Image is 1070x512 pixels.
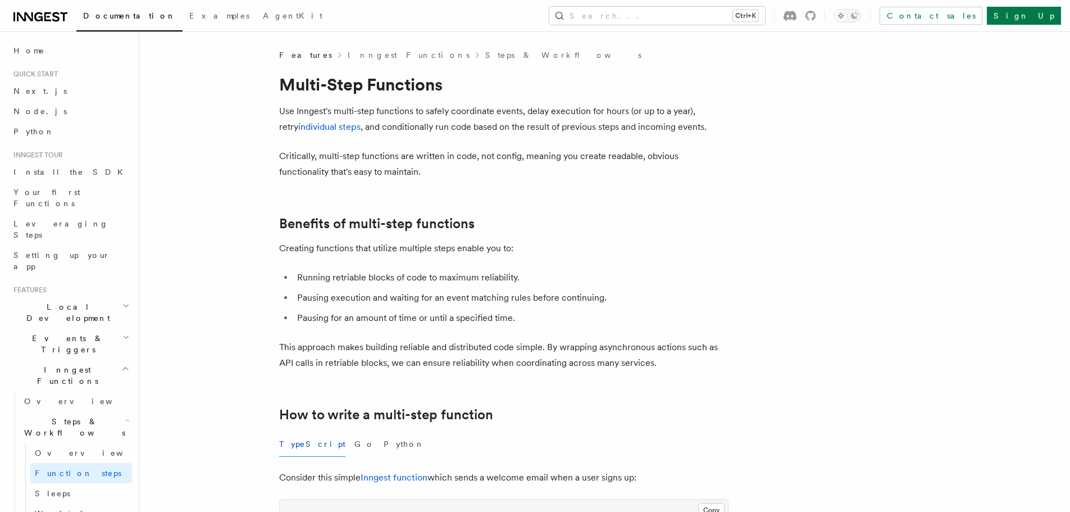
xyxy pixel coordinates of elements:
[9,364,121,387] span: Inngest Functions
[30,463,132,483] a: Function steps
[279,432,345,457] button: TypeScript
[279,339,728,371] p: This approach makes building reliable and distributed code simple. By wrapping asynchronous actio...
[9,214,132,245] a: Leveraging Steps
[13,45,45,56] span: Home
[30,483,132,504] a: Sleeps
[279,407,493,423] a: How to write a multi-step function
[9,301,122,324] span: Local Development
[733,10,758,21] kbd: Ctrl+K
[279,103,728,135] p: Use Inngest's multi-step functions to safely coordinate events, delay execution for hours (or up ...
[183,3,256,30] a: Examples
[20,391,132,411] a: Overview
[35,448,151,457] span: Overview
[279,216,475,232] a: Benefits of multi-step functions
[13,251,110,271] span: Setting up your app
[24,397,140,406] span: Overview
[294,270,728,286] li: Running retriable blocks of code to maximum reliability.
[987,7,1061,25] a: Sign Up
[9,297,132,328] button: Local Development
[279,241,728,256] p: Creating functions that utilize multiple steps enable you to:
[13,219,108,239] span: Leveraging Steps
[279,148,728,180] p: Critically, multi-step functions are written in code, not config, meaning you create readable, ob...
[9,151,63,160] span: Inngest tour
[834,9,861,22] button: Toggle dark mode
[9,360,132,391] button: Inngest Functions
[20,411,132,443] button: Steps & Workflows
[485,49,641,61] a: Steps & Workflows
[13,107,67,116] span: Node.js
[13,188,80,208] span: Your first Functions
[384,432,425,457] button: Python
[9,70,58,79] span: Quick start
[189,11,249,20] span: Examples
[9,121,132,142] a: Python
[361,472,427,483] a: Inngest function
[30,443,132,463] a: Overview
[35,489,70,498] span: Sleeps
[256,3,329,30] a: AgentKit
[294,290,728,306] li: Pausing execution and waiting for an event matching rules before continuing.
[35,469,121,478] span: Function steps
[9,286,47,294] span: Features
[13,167,130,176] span: Install the SDK
[9,101,132,121] a: Node.js
[549,7,765,25] button: Search...Ctrl+K
[279,470,728,486] p: Consider this simple which sends a welcome email when a user signs up:
[13,87,67,96] span: Next.js
[279,49,332,61] span: Features
[13,127,54,136] span: Python
[9,245,132,277] a: Setting up your app
[9,40,132,61] a: Home
[880,7,982,25] a: Contact sales
[9,333,122,355] span: Events & Triggers
[263,11,322,20] span: AgentKit
[83,11,176,20] span: Documentation
[348,49,470,61] a: Inngest Functions
[20,416,125,438] span: Steps & Workflows
[298,121,361,132] a: individual steps
[9,328,132,360] button: Events & Triggers
[9,162,132,182] a: Install the SDK
[76,3,183,31] a: Documentation
[9,81,132,101] a: Next.js
[294,310,728,326] li: Pausing for an amount of time or until a specified time.
[9,182,132,214] a: Your first Functions
[279,74,728,94] h1: Multi-Step Functions
[354,432,375,457] button: Go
